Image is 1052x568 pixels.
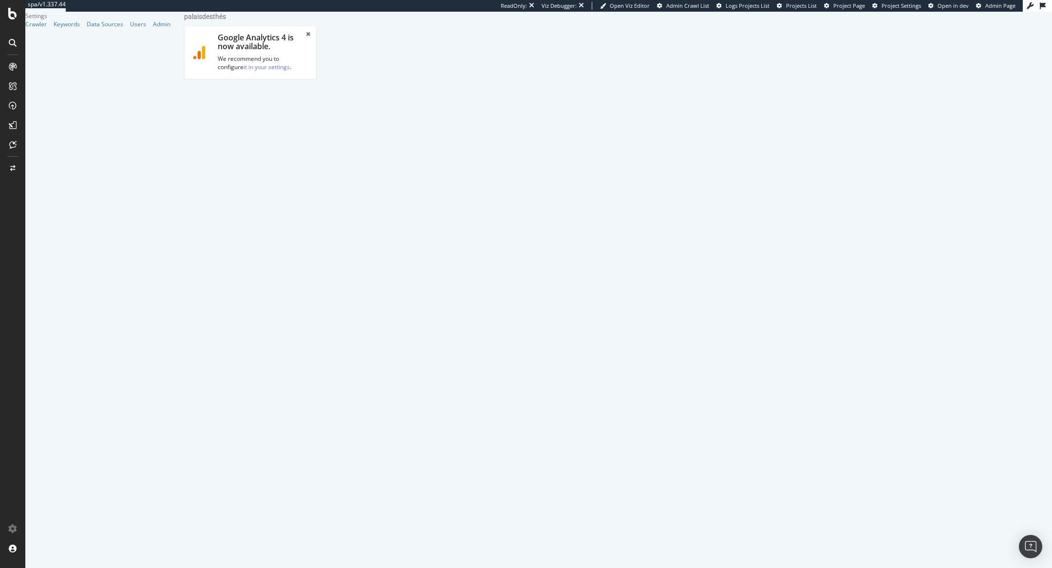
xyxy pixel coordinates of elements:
[777,2,817,10] a: Projects List
[501,2,527,10] div: ReadOnly:
[15,34,29,48] img: ga4.9118ffdc1441.svg
[87,20,123,28] a: Data Sources
[1019,535,1042,558] div: Open Intercom Messenger
[610,2,650,9] span: Open Viz Editor
[40,22,117,39] h1: Google Analytics 4 is now available.
[786,2,817,9] span: Projects List
[657,2,709,10] a: Admin Crawl List
[726,2,770,9] span: Logs Projects List
[666,2,709,9] span: Admin Crawl List
[130,20,146,28] a: Users
[872,2,921,10] a: Project Settings
[833,2,865,9] span: Project Page
[542,2,577,10] div: Viz Debugger:
[54,20,80,28] a: Keywords
[938,2,969,9] span: Open in dev
[40,43,117,59] p: We recommend you to configure .
[928,2,969,10] a: Open in dev
[985,2,1015,9] span: Admin Page
[824,2,865,10] a: Project Page
[716,2,770,10] a: Logs Projects List
[976,2,1015,10] a: Admin Page
[153,20,170,28] a: Admin
[25,20,47,28] a: Crawler
[882,2,921,9] span: Project Settings
[25,12,177,20] div: Settings
[66,51,113,59] a: it in your settings
[600,2,650,10] a: Open Viz Editor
